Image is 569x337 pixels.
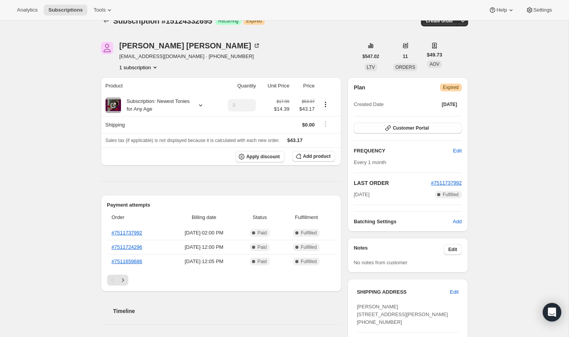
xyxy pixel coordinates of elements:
[301,258,317,265] span: Fulfilled
[437,99,462,110] button: [DATE]
[354,123,462,133] button: Customer Portal
[443,192,458,198] span: Fulfilled
[445,286,463,298] button: Edit
[319,100,332,109] button: Product actions
[543,303,561,322] div: Open Intercom Messenger
[121,98,191,113] div: Subscription: Newest Tonies for Any Age
[107,275,336,286] nav: Pagination
[431,179,462,187] button: #7511737992
[48,7,83,13] span: Subscriptions
[101,42,113,54] span: Kara Adams
[453,218,462,226] span: Add
[444,244,462,255] button: Edit
[393,125,429,131] span: Customer Portal
[171,229,237,237] span: [DATE] · 02:00 PM
[257,244,267,250] span: Paid
[107,209,169,226] th: Order
[113,17,212,25] span: Subscription #15124332695
[235,151,284,163] button: Apply discount
[354,244,444,255] h3: Notes
[258,77,291,94] th: Unit Price
[443,84,459,91] span: Expired
[112,230,143,236] a: #7511737992
[450,288,458,296] span: Edit
[427,51,442,59] span: $49.73
[113,307,342,315] h2: Timeline
[242,214,278,221] span: Status
[101,15,112,26] button: Subscriptions
[94,7,106,13] span: Tools
[395,65,415,70] span: ORDERS
[301,230,317,236] span: Fulfilled
[274,105,290,113] span: $14.39
[171,258,237,265] span: [DATE] · 12:05 PM
[426,18,453,24] span: Create order
[119,63,159,71] button: Product actions
[217,77,258,94] th: Quantity
[246,18,262,24] span: Expired
[354,191,370,198] span: [DATE]
[448,145,466,157] button: Edit
[294,105,315,113] span: $43.17
[292,77,317,94] th: Price
[431,180,462,186] a: #7511737992
[282,214,330,221] span: Fulfillment
[354,159,386,165] span: Every 1 month
[171,214,237,221] span: Billing date
[44,5,87,15] button: Subscriptions
[12,5,42,15] button: Analytics
[303,153,330,159] span: Add product
[118,275,128,286] button: Next
[429,62,439,67] span: AOV
[484,5,519,15] button: Help
[521,5,557,15] button: Settings
[257,230,267,236] span: Paid
[171,243,237,251] span: [DATE] · 12:00 PM
[453,147,462,155] span: Edit
[302,122,315,128] span: $0.00
[302,99,315,104] small: $53.97
[354,218,453,226] h6: Batching Settings
[301,244,317,250] span: Fulfilled
[89,5,118,15] button: Tools
[442,101,457,108] span: [DATE]
[358,51,384,62] button: $547.02
[287,137,303,143] span: $43.17
[354,260,407,265] span: No notes from customer
[319,120,332,128] button: Shipping actions
[496,7,507,13] span: Help
[257,258,267,265] span: Paid
[119,42,261,50] div: [PERSON_NAME] [PERSON_NAME]
[448,246,457,253] span: Edit
[101,116,217,133] th: Shipping
[421,15,458,26] button: Create order
[367,65,375,70] span: LTV
[277,99,290,104] small: $17.99
[218,18,239,24] span: Recurring
[107,201,336,209] h2: Payment attempts
[106,138,280,143] span: Sales tax (if applicable) is not displayed because it is calculated with each new order.
[357,288,450,296] h3: SHIPPING ADDRESS
[403,53,408,60] span: 11
[354,179,431,187] h2: LAST ORDER
[357,304,448,325] span: [PERSON_NAME] [STREET_ADDRESS][PERSON_NAME] [PHONE_NUMBER]
[101,77,217,94] th: Product
[354,84,365,91] h2: Plan
[246,154,280,160] span: Apply discount
[292,151,335,162] button: Add product
[398,51,412,62] button: 11
[448,216,466,228] button: Add
[354,101,383,108] span: Created Date
[112,258,143,264] a: #7511659686
[533,7,552,13] span: Settings
[354,147,453,155] h2: FREQUENCY
[363,53,379,60] span: $547.02
[119,53,261,60] span: [EMAIL_ADDRESS][DOMAIN_NAME] · [PHONE_NUMBER]
[17,7,37,13] span: Analytics
[112,244,143,250] a: #7511724296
